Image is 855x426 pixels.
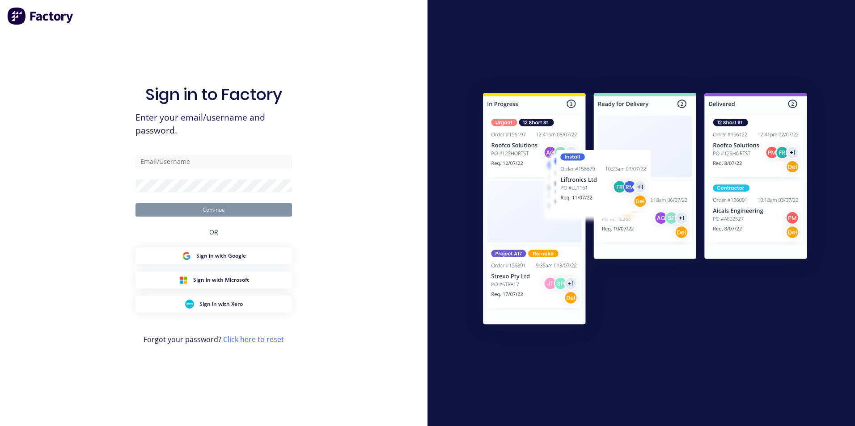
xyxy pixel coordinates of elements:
div: OR [209,217,218,247]
input: Email/Username [135,155,292,168]
img: Xero Sign in [185,300,194,309]
a: Click here to reset [223,334,284,344]
span: Sign in with Google [196,252,246,260]
button: Google Sign inSign in with Google [135,247,292,264]
button: Xero Sign inSign in with Xero [135,296,292,313]
button: Microsoft Sign inSign in with Microsoft [135,271,292,288]
h1: Sign in to Factory [145,85,282,104]
span: Sign in with Xero [199,300,243,308]
img: Microsoft Sign in [179,276,188,284]
span: Enter your email/username and password. [135,111,292,137]
img: Sign in [463,75,827,346]
span: Sign in with Microsoft [193,276,249,284]
button: Continue [135,203,292,217]
span: Forgot your password? [144,334,284,345]
img: Factory [7,7,74,25]
img: Google Sign in [182,251,191,260]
